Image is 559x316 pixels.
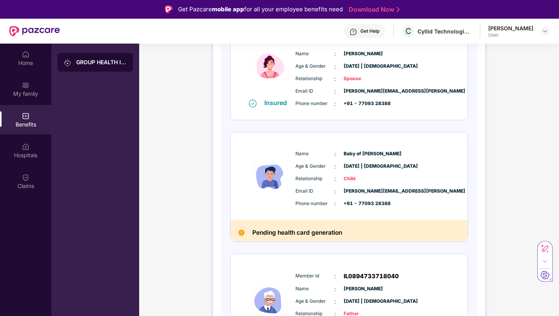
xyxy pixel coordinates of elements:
span: [PERSON_NAME][EMAIL_ADDRESS][PERSON_NAME] [344,88,383,95]
span: C [405,26,411,36]
div: Cyllid Technologies Private Limited [418,28,472,35]
h2: Pending health card generation [252,228,342,238]
span: : [334,297,336,306]
img: svg+xml;base64,PHN2ZyBpZD0iQmVuZWZpdHMiIHhtbG5zPSJodHRwOi8vd3d3LnczLm9yZy8yMDAwL3N2ZyIgd2lkdGg9Ij... [22,112,30,120]
span: Age & Gender [295,298,334,305]
div: User [488,32,533,38]
img: svg+xml;base64,PHN2ZyBpZD0iSG9tZSIgeG1sbnM9Imh0dHA6Ly93d3cudzMub3JnLzIwMDAvc3ZnIiB3aWR0aD0iMjAiIG... [22,51,30,58]
span: [DATE] | [DEMOGRAPHIC_DATA] [344,63,383,70]
span: : [334,150,336,158]
span: Age & Gender [295,163,334,170]
img: New Pazcare Logo [9,26,60,36]
span: +91 - 77093 28388 [344,200,383,207]
span: Baby of [PERSON_NAME] [344,150,383,158]
img: icon [247,32,293,99]
span: Phone number [295,100,334,107]
img: Logo [165,5,173,13]
img: Pending [238,230,245,236]
span: [PERSON_NAME] [344,285,383,293]
div: Insured [264,99,292,107]
span: Relationship [295,75,334,83]
span: [DATE] | [DEMOGRAPHIC_DATA] [344,163,383,170]
span: : [334,100,336,108]
span: Relationship [295,175,334,183]
span: Email ID [295,188,334,195]
span: Name [295,150,334,158]
img: svg+xml;base64,PHN2ZyB3aWR0aD0iMjAiIGhlaWdodD0iMjAiIHZpZXdCb3g9IjAgMCAyMCAyMCIgZmlsbD0ibm9uZSIgeG... [22,81,30,89]
span: Child [344,175,383,183]
span: : [334,75,336,83]
span: Phone number [295,200,334,207]
img: svg+xml;base64,PHN2ZyBpZD0iSGVscC0zMngzMiIgeG1sbnM9Imh0dHA6Ly93d3cudzMub3JnLzIwMDAvc3ZnIiB3aWR0aD... [349,28,357,36]
span: : [334,175,336,183]
span: Age & Gender [295,63,334,70]
span: Spouse [344,75,383,83]
a: Download Now [349,5,397,14]
img: icon [247,142,293,210]
span: : [334,285,336,293]
span: [DATE] | [DEMOGRAPHIC_DATA] [344,298,383,305]
span: Email ID [295,88,334,95]
img: svg+xml;base64,PHN2ZyBpZD0iRHJvcGRvd24tMzJ4MzIiIHhtbG5zPSJodHRwOi8vd3d3LnczLm9yZy8yMDAwL3N2ZyIgd2... [542,28,548,34]
span: : [334,62,336,71]
span: [PERSON_NAME][EMAIL_ADDRESS][PERSON_NAME] [344,188,383,195]
div: [PERSON_NAME] [488,25,533,32]
span: : [334,200,336,208]
span: : [334,272,336,281]
span: +91 - 77093 28388 [344,100,383,107]
span: : [334,187,336,196]
strong: mobile app [212,5,244,13]
span: : [334,50,336,58]
span: : [334,162,336,171]
img: svg+xml;base64,PHN2ZyBpZD0iSG9zcGl0YWxzIiB4bWxucz0iaHR0cDovL3d3dy53My5vcmcvMjAwMC9zdmciIHdpZHRoPS... [22,143,30,151]
img: svg+xml;base64,PHN2ZyB3aWR0aD0iMjAiIGhlaWdodD0iMjAiIHZpZXdCb3g9IjAgMCAyMCAyMCIgZmlsbD0ibm9uZSIgeG... [64,59,72,67]
span: Name [295,50,334,58]
div: Get Pazcare for all your employee benefits need [178,5,343,14]
span: : [334,87,336,96]
div: Get Help [360,28,379,34]
img: svg+xml;base64,PHN2ZyB4bWxucz0iaHR0cDovL3d3dy53My5vcmcvMjAwMC9zdmciIHdpZHRoPSIxNiIgaGVpZ2h0PSIxNi... [249,100,257,107]
img: Stroke [397,5,400,14]
img: svg+xml;base64,PHN2ZyBpZD0iQ2xhaW0iIHhtbG5zPSJodHRwOi8vd3d3LnczLm9yZy8yMDAwL3N2ZyIgd2lkdGg9IjIwIi... [22,174,30,181]
span: Member Id [295,272,334,280]
span: [PERSON_NAME] [344,50,383,58]
span: IL0894733718040 [344,272,399,281]
span: Name [295,285,334,293]
div: GROUP HEALTH INSURANCE [76,58,127,66]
